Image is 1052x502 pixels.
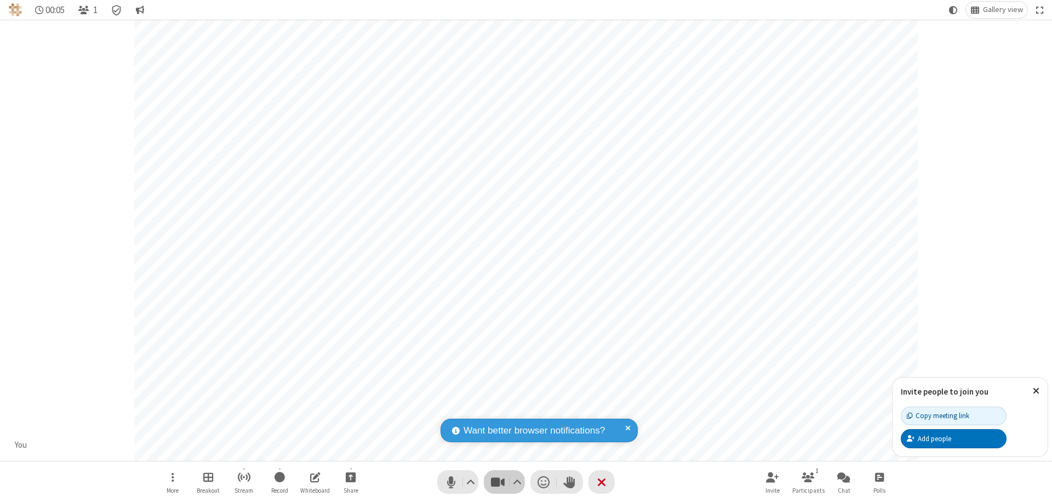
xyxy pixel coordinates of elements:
[93,5,98,15] span: 1
[344,487,358,494] span: Share
[45,5,65,15] span: 00:05
[901,407,1007,425] button: Copy meeting link
[1032,2,1048,18] button: Fullscreen
[299,466,331,498] button: Open shared whiteboard
[901,386,988,397] label: Invite people to join you
[510,470,525,494] button: Video setting
[792,487,825,494] span: Participants
[765,487,780,494] span: Invite
[271,487,288,494] span: Record
[813,466,822,476] div: 1
[334,466,367,498] button: Start sharing
[588,470,615,494] button: End or leave meeting
[557,470,583,494] button: Raise hand
[873,487,885,494] span: Polls
[263,466,296,498] button: Start recording
[966,2,1027,18] button: Change layout
[31,2,70,18] div: Timer
[827,466,860,498] button: Open chat
[1025,378,1048,404] button: Close popover
[156,466,189,498] button: Open menu
[192,466,225,498] button: Manage Breakout Rooms
[464,424,605,438] span: Want better browser notifications?
[756,466,789,498] button: Invite participants (⌘+Shift+I)
[131,2,148,18] button: Conversation
[945,2,962,18] button: Using system theme
[235,487,253,494] span: Stream
[11,439,31,452] div: You
[300,487,330,494] span: Whiteboard
[792,466,825,498] button: Open participant list
[437,470,478,494] button: Mute (⌘+Shift+A)
[73,2,102,18] button: Open participant list
[197,487,220,494] span: Breakout
[863,466,896,498] button: Open poll
[464,470,478,494] button: Audio settings
[227,466,260,498] button: Start streaming
[9,3,22,16] img: QA Selenium DO NOT DELETE OR CHANGE
[901,429,1007,448] button: Add people
[907,410,969,421] div: Copy meeting link
[983,5,1023,14] span: Gallery view
[484,470,525,494] button: Stop video (⌘+Shift+V)
[838,487,850,494] span: Chat
[106,2,127,18] div: Meeting details Encryption enabled
[167,487,179,494] span: More
[530,470,557,494] button: Send a reaction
